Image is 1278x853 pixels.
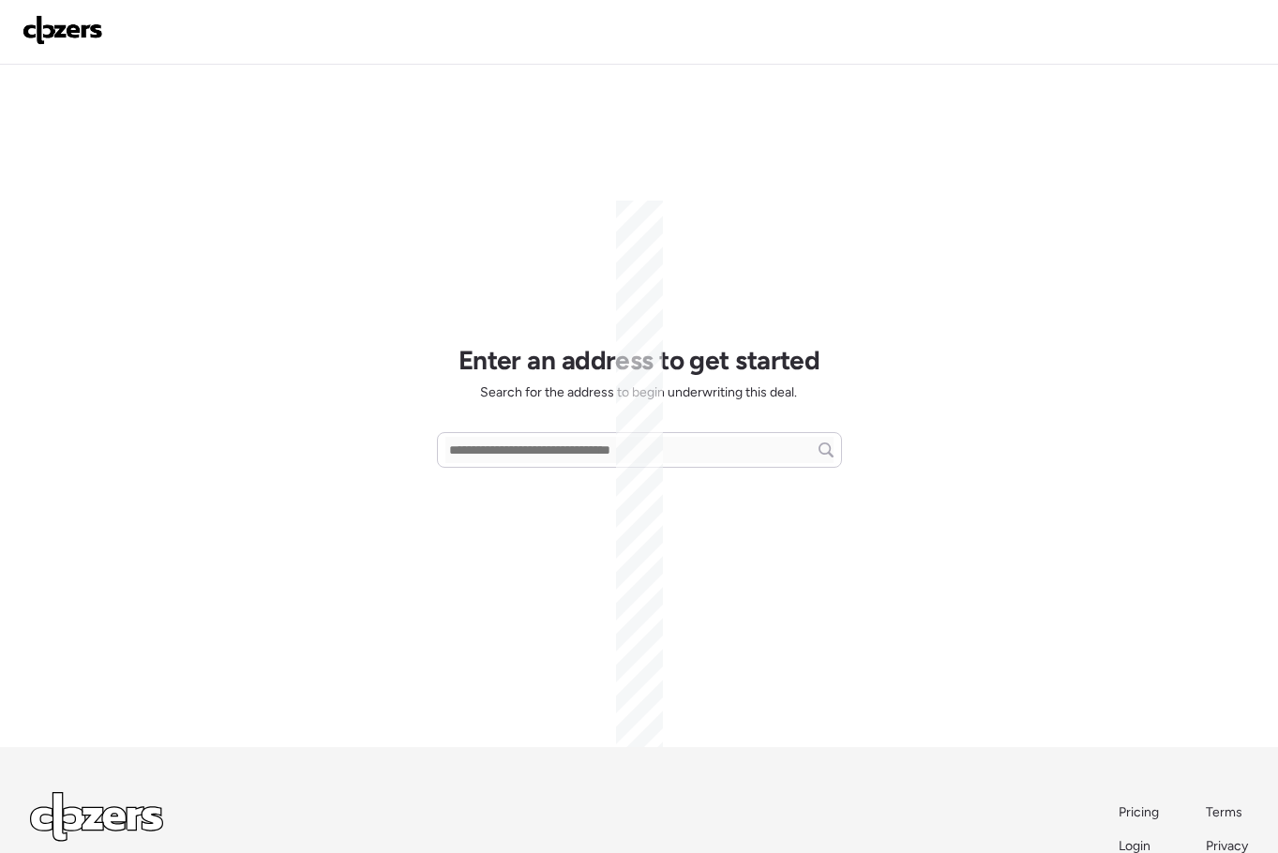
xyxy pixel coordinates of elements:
a: Terms [1206,803,1248,822]
img: Logo Light [30,792,163,842]
span: Terms [1206,804,1242,820]
h1: Enter an address to get started [459,344,820,376]
a: Pricing [1119,803,1161,822]
span: Pricing [1119,804,1159,820]
span: Search for the address to begin underwriting this deal. [480,383,797,402]
img: Logo [23,15,103,45]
